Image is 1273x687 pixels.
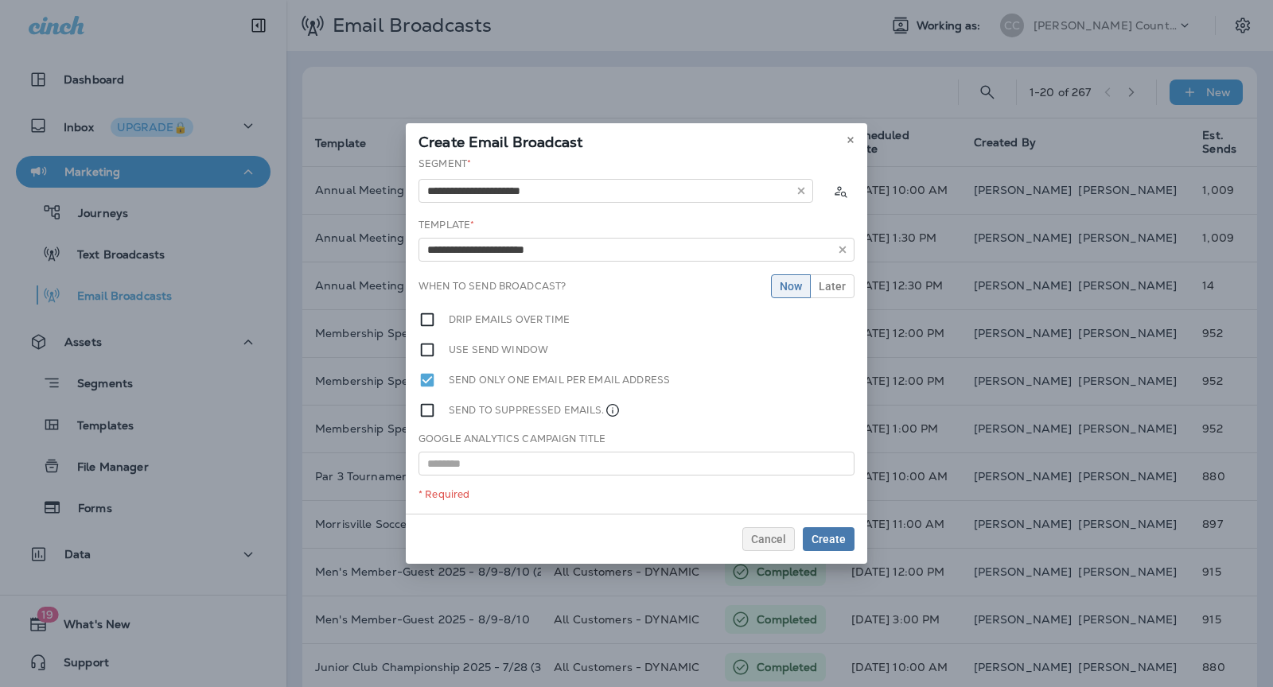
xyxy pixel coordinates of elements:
[742,527,795,551] button: Cancel
[449,371,670,389] label: Send only one email per email address
[418,219,474,231] label: Template
[406,123,867,157] div: Create Email Broadcast
[449,311,570,328] label: Drip emails over time
[418,488,855,501] div: * Required
[418,157,471,170] label: Segment
[780,281,802,292] span: Now
[449,341,548,359] label: Use send window
[826,177,855,205] button: Calculate the estimated number of emails to be sent based on selected segment. (This could take a...
[812,534,846,545] span: Create
[810,274,855,298] button: Later
[418,433,605,445] label: Google Analytics Campaign Title
[449,402,621,419] label: Send to suppressed emails.
[803,527,855,551] button: Create
[771,274,811,298] button: Now
[751,534,786,545] span: Cancel
[418,280,566,293] label: When to send broadcast?
[819,281,846,292] span: Later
